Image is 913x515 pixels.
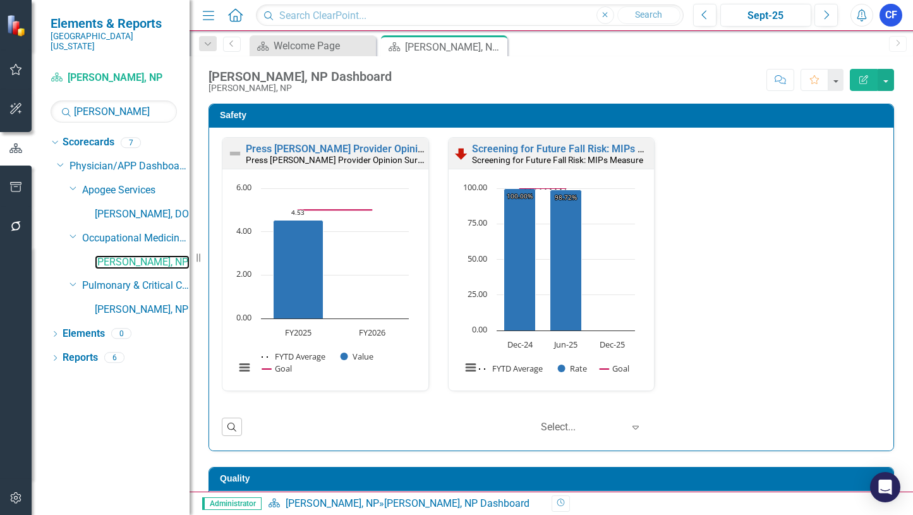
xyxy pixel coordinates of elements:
[253,38,373,54] a: Welcome Page
[274,38,373,54] div: Welcome Page
[209,70,392,83] div: [PERSON_NAME], NP Dashboard
[286,497,379,509] a: [PERSON_NAME], NP
[504,188,535,330] path: Dec-24, 100. Rate.
[246,154,515,166] small: Press [PERSON_NAME] Provider Opinion Survey: Safety Survey Results
[236,359,253,377] button: View chart menu, Chart
[63,351,98,365] a: Reports
[504,188,612,331] g: Rate, series 2 of 3. Bar series with 3 bars.
[229,182,422,387] div: Chart. Highcharts interactive chart.
[262,363,292,374] button: Show Goal
[405,39,504,55] div: [PERSON_NAME], NP Dashboard
[558,363,587,374] button: Show Rate
[725,8,807,23] div: Sept-25
[472,324,487,335] text: 0.00
[880,4,902,27] button: CF
[600,363,629,374] button: Show Goal
[95,207,190,222] a: [PERSON_NAME], DO
[236,225,251,236] text: 4.00
[720,4,812,27] button: Sept-25
[262,351,327,362] button: Show FYTD Average
[82,183,190,198] a: Apogee Services
[82,231,190,246] a: Occupational Medicine Services
[463,181,487,193] text: 100.00
[454,146,469,161] img: Below Plan
[236,181,251,193] text: 6.00
[448,137,655,391] div: Double-Click to Edit
[291,208,305,217] text: 4.53
[455,182,641,387] svg: Interactive chart
[63,135,114,150] a: Scorecards
[6,14,28,36] img: ClearPoint Strategy
[82,279,190,293] a: Pulmonary & Critical Care Services
[222,137,429,391] div: Double-Click to Edit
[479,363,544,374] button: Show FYTD Average
[274,188,373,319] g: Value, series 2 of 3. Bar series with 2 bars.
[462,359,480,377] button: View chart menu, Chart
[51,16,177,31] span: Elements & Reports
[63,327,105,341] a: Elements
[517,186,568,191] g: Goal, series 3 of 3. Line with 3 data points.
[227,146,243,161] img: Not Defined
[468,253,487,264] text: 50.00
[111,329,131,339] div: 0
[70,159,190,174] a: Physician/APP Dashboards
[384,497,529,509] div: [PERSON_NAME], NP Dashboard
[51,100,177,123] input: Search Below...
[635,9,662,20] span: Search
[507,339,533,350] text: Dec-24
[472,143,678,155] a: Screening for Future Fall Risk: MIPs Measure
[236,268,251,279] text: 2.00
[468,217,487,228] text: 75.00
[51,31,177,52] small: [GEOGRAPHIC_DATA][US_STATE]
[285,327,311,338] text: FY2025
[359,327,385,338] text: FY2026
[599,339,624,350] text: Dec-25
[220,111,887,120] h3: Safety
[268,497,542,511] div: »
[341,351,373,362] button: Show Value
[468,288,487,300] text: 25.00
[553,339,577,350] text: Jun-25
[870,472,900,502] div: Open Intercom Messenger
[472,155,643,165] small: Screening for Future Fall Risk: MIPs Measure
[209,83,392,93] div: [PERSON_NAME], NP
[507,191,533,200] text: 100.00%
[236,312,251,323] text: 0.00
[256,4,683,27] input: Search ClearPoint...
[95,303,190,317] a: [PERSON_NAME], NP
[617,6,680,24] button: Search
[274,220,323,318] path: FY2025, 4.53. Value.
[220,474,887,483] h3: Quality
[550,190,581,330] path: Jun-25, 98.71794872. Rate.
[229,182,415,387] svg: Interactive chart
[202,497,262,510] span: Administrator
[121,137,141,148] div: 7
[296,217,301,222] g: FYTD Average, series 1 of 3. Line with 2 data points.
[455,182,648,387] div: Chart. Highcharts interactive chart.
[51,71,177,85] a: [PERSON_NAME], NP
[555,193,577,202] text: 98.72%
[104,353,124,363] div: 6
[246,143,568,155] a: Press [PERSON_NAME] Provider Opinion Survey: Safety Survey Results
[95,255,190,270] a: [PERSON_NAME], NP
